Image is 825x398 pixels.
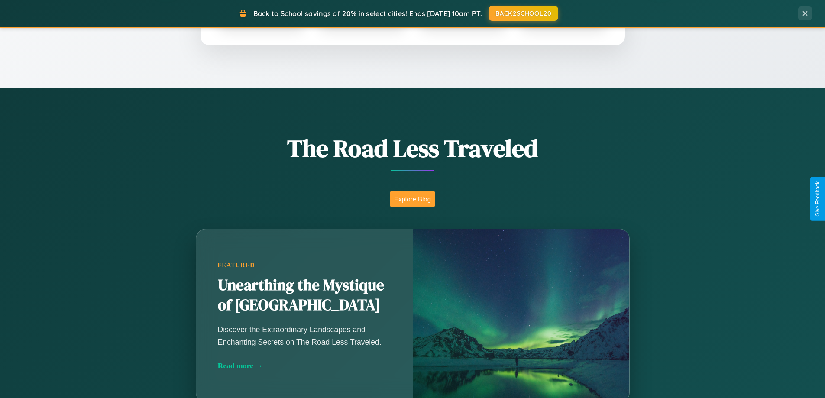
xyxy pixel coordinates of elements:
[253,9,482,18] span: Back to School savings of 20% in select cities! Ends [DATE] 10am PT.
[218,324,391,348] p: Discover the Extraordinary Landscapes and Enchanting Secrets on The Road Less Traveled.
[218,361,391,370] div: Read more →
[153,132,673,165] h1: The Road Less Traveled
[815,181,821,217] div: Give Feedback
[489,6,558,21] button: BACK2SCHOOL20
[390,191,435,207] button: Explore Blog
[218,275,391,315] h2: Unearthing the Mystique of [GEOGRAPHIC_DATA]
[218,262,391,269] div: Featured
